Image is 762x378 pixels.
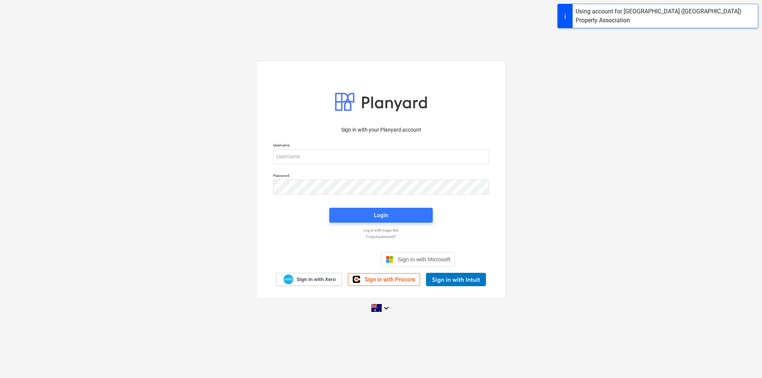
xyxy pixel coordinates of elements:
[269,234,493,239] a: Forgot password?
[269,228,493,233] a: Log in with magic link
[297,276,336,283] span: Sign in with Xero
[348,273,420,286] a: Sign in with Procore
[365,276,415,283] span: Sign in with Procore
[273,143,489,149] p: Username
[386,256,393,263] img: Microsoft logo
[374,210,388,220] div: Login
[382,304,391,313] i: keyboard_arrow_down
[276,273,342,286] a: Sign in with Xero
[273,173,489,180] p: Password
[576,7,755,25] div: Using account for [GEOGRAPHIC_DATA] ([GEOGRAPHIC_DATA]) Property Association
[273,149,489,164] input: Username
[329,208,433,223] button: Login
[273,126,489,134] p: Sign in with your Planyard account
[398,256,451,262] span: Sign in with Microsoft
[303,251,379,268] iframe: Sign in with Google Button
[284,274,293,284] img: Xero logo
